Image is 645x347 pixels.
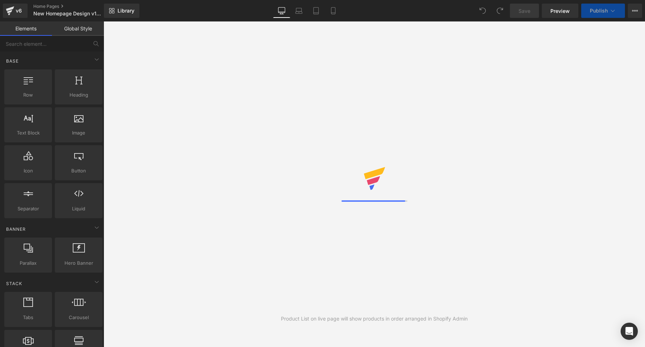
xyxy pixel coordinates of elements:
span: New Homepage Design v1.26 - VIDEO v2.1 [33,11,102,16]
span: Publish [590,8,608,14]
button: Publish [581,4,625,18]
a: Mobile [325,4,342,18]
span: Row [6,91,50,99]
span: Carousel [57,314,100,321]
a: Laptop [290,4,307,18]
span: Save [519,7,530,15]
button: Undo [476,4,490,18]
a: Global Style [52,21,104,36]
span: Liquid [57,205,100,212]
span: Icon [6,167,50,175]
span: Parallax [6,259,50,267]
button: More [628,4,642,18]
span: Hero Banner [57,259,100,267]
span: Base [5,58,19,64]
a: v6 [3,4,28,18]
button: Redo [493,4,507,18]
span: Image [57,129,100,137]
a: Preview [542,4,578,18]
span: Button [57,167,100,175]
span: Text Block [6,129,50,137]
span: Library [118,8,134,14]
span: Preview [550,7,570,15]
a: New Library [104,4,139,18]
span: Stack [5,280,23,287]
a: Tablet [307,4,325,18]
span: Banner [5,226,27,233]
span: Tabs [6,314,50,321]
span: Separator [6,205,50,212]
a: Desktop [273,4,290,18]
a: Home Pages [33,4,116,9]
div: Open Intercom Messenger [621,323,638,340]
div: v6 [14,6,23,15]
span: Heading [57,91,100,99]
div: Product List on live page will show products in order arranged in Shopify Admin [281,315,468,323]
